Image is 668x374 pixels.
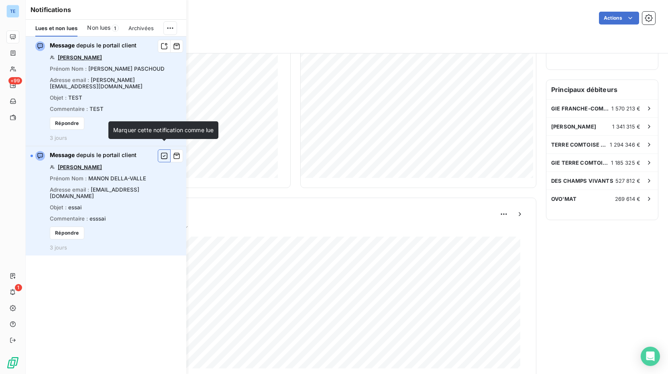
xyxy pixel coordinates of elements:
h6: Notifications [31,5,181,14]
span: depuis le portail client [50,151,136,159]
span: 3 jours [50,244,67,251]
span: [PERSON_NAME] PASCHOUD [88,65,165,72]
span: Marquer cette notification comme lue [113,127,214,133]
button: Message depuis le portail client[PERSON_NAME]Prénom Nom : [PERSON_NAME] PASCHOUDAdresse email : [... [26,37,186,146]
div: TE [6,5,19,18]
span: 1 570 213 € [611,105,640,112]
span: Message [50,151,75,158]
div: Objet : [50,204,81,211]
button: Message depuis le portail client[PERSON_NAME]Prénom Nom : MANON DELLA-VALLEAdresse email : [EMAIL... [26,146,186,255]
a: [PERSON_NAME] [58,54,102,61]
span: Non lues [87,24,110,32]
div: Prénom Nom : [50,65,165,72]
span: MANON DELLA-VALLE [88,175,146,182]
div: Commentaire : [50,215,106,222]
span: 1 294 346 € [610,141,640,148]
span: 1 185 325 € [611,159,640,166]
span: [EMAIL_ADDRESS][DOMAIN_NAME] [50,186,139,199]
span: essai [68,204,81,211]
span: TEST [68,94,82,101]
span: depuis le portail client [50,41,136,49]
span: 269 614 € [615,196,640,202]
span: DES CHAMPS VIVANTS [551,178,613,184]
span: 3 jours [50,135,67,141]
span: Archivées [128,25,154,31]
h6: Principaux débiteurs [546,80,658,99]
div: Commentaire : [50,106,104,112]
span: 1 [15,284,22,291]
img: Logo LeanPay [6,356,19,369]
span: [PERSON_NAME] [551,123,596,130]
span: 1 [112,25,119,32]
span: GIE FRANCHE-COMTE [PERSON_NAME] [551,105,611,112]
span: 1 341 315 € [612,123,640,130]
span: Message [50,42,75,49]
button: Actions [599,12,639,25]
div: Objet : [50,94,82,101]
span: OVO'MAT [551,196,576,202]
div: Adresse email : [50,186,181,199]
span: Lues et non lues [35,25,77,31]
span: TEST [90,106,104,112]
a: [PERSON_NAME] [58,164,102,170]
span: esssai [90,215,106,222]
div: Open Intercom Messenger [641,347,660,366]
div: Prénom Nom : [50,175,146,182]
div: Adresse email : [50,77,181,90]
button: Répondre [50,117,84,130]
button: Répondre [50,227,84,239]
span: [PERSON_NAME][EMAIL_ADDRESS][DOMAIN_NAME] [50,77,143,90]
span: TERRE COMTOISE CESSION UAB [551,141,610,148]
span: +99 [8,77,22,84]
span: GIE TERRE COMTOISE CEREALES [551,159,611,166]
span: 527 812 € [615,178,640,184]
